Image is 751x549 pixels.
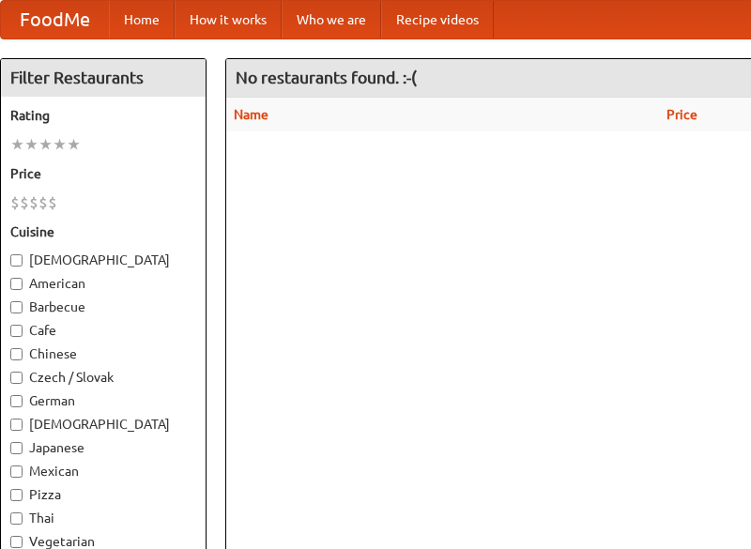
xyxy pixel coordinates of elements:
input: Japanese [10,442,23,454]
a: Price [667,107,697,122]
label: German [10,391,196,410]
label: Czech / Slovak [10,368,196,387]
input: Pizza [10,489,23,501]
a: Name [234,107,268,122]
li: $ [20,192,29,213]
li: ★ [38,134,53,155]
input: Thai [10,512,23,525]
li: ★ [24,134,38,155]
input: Czech / Slovak [10,372,23,384]
input: American [10,278,23,290]
li: $ [10,192,20,213]
input: Cafe [10,325,23,337]
label: Thai [10,509,196,527]
li: ★ [53,134,67,155]
a: Who we are [282,1,381,38]
label: [DEMOGRAPHIC_DATA] [10,415,196,434]
ng-pluralize: No restaurants found. :-( [236,69,417,86]
h5: Cuisine [10,222,196,241]
h5: Price [10,164,196,183]
li: $ [38,192,48,213]
h5: Rating [10,106,196,125]
label: Barbecue [10,297,196,316]
h4: Filter Restaurants [1,59,206,97]
a: Recipe videos [381,1,494,38]
label: Japanese [10,438,196,457]
label: Mexican [10,462,196,480]
li: ★ [67,134,81,155]
label: [DEMOGRAPHIC_DATA] [10,251,196,269]
input: [DEMOGRAPHIC_DATA] [10,419,23,431]
label: Pizza [10,485,196,504]
a: How it works [175,1,282,38]
label: Chinese [10,344,196,363]
label: American [10,274,196,293]
input: Chinese [10,348,23,360]
a: FoodMe [1,1,109,38]
input: Vegetarian [10,536,23,548]
label: Cafe [10,321,196,340]
input: German [10,395,23,407]
li: $ [29,192,38,213]
input: Mexican [10,465,23,478]
input: [DEMOGRAPHIC_DATA] [10,254,23,267]
li: $ [48,192,57,213]
li: ★ [10,134,24,155]
a: Home [109,1,175,38]
input: Barbecue [10,301,23,313]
